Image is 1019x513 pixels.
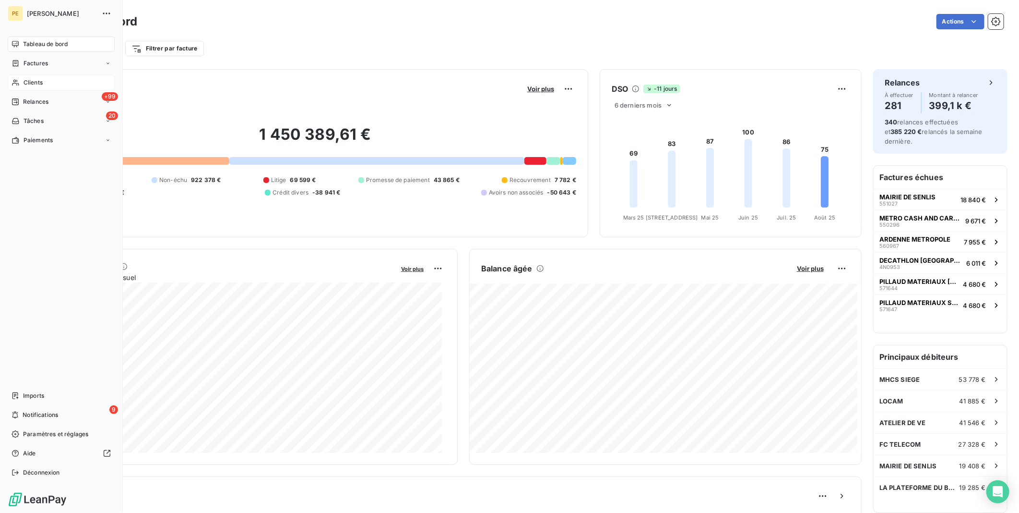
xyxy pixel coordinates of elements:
tspan: Mars 25 [623,214,644,221]
span: 69 599 € [290,176,316,184]
h6: DSO [612,83,628,95]
button: Voir plus [398,264,427,273]
tspan: [STREET_ADDRESS] [646,214,698,221]
span: 9 671 € [965,217,986,225]
span: Déconnexion [23,468,60,477]
span: 19 285 € [960,484,986,491]
span: MAIRIE DE SENLIS [879,193,936,201]
div: Open Intercom Messenger [986,480,1009,503]
span: 18 840 € [960,196,986,204]
button: METRO CASH AND CARRY FRANCE5502969 671 € [874,210,1007,231]
span: Aide [23,449,36,458]
span: 550296 [879,222,900,228]
tspan: Mai 25 [701,214,719,221]
span: 27 328 € [959,440,986,448]
h6: Principaux débiteurs [874,345,1007,368]
span: -50 643 € [547,188,576,197]
span: À effectuer [885,92,913,98]
span: 340 [885,118,897,126]
span: MAIRIE DE SENLIS [879,462,936,470]
span: Factures [24,59,48,68]
span: METRO CASH AND CARRY FRANCE [879,214,961,222]
span: -11 jours [643,85,680,93]
img: Logo LeanPay [8,492,67,507]
span: 4 680 € [963,281,986,288]
span: 7 782 € [555,176,576,184]
span: PILLAUD MATERIAUX [PERSON_NAME] [879,278,959,285]
span: 7 955 € [964,238,986,246]
span: Paramètres et réglages [23,430,88,439]
tspan: Août 25 [814,214,835,221]
span: Tâches [24,117,44,125]
h4: 281 [885,98,913,113]
button: Voir plus [524,85,557,93]
span: Paiements [24,136,53,145]
a: Paiements [8,133,115,148]
span: 560967 [879,243,899,249]
span: 4 680 € [963,302,986,309]
span: 4N0953 [879,264,900,270]
span: ATELIER DE VE [879,419,926,427]
button: Voir plus [794,264,827,273]
span: 571647 [879,306,897,312]
span: LOCAM [879,397,903,405]
button: MAIRIE DE SENLIS55102718 840 € [874,189,1007,210]
span: Non-échu [159,176,187,184]
a: Imports [8,388,115,403]
a: +99Relances [8,94,115,110]
a: Clients [8,75,115,90]
span: 551027 [879,201,898,207]
span: 385 220 € [890,128,922,135]
h6: Balance âgée [481,263,533,274]
span: Relances [23,98,48,106]
span: Recouvrement [509,176,551,184]
span: Chiffre d'affaires mensuel [54,272,394,282]
span: Crédit divers [273,188,308,197]
button: DECATHLON [GEOGRAPHIC_DATA]4N09536 011 € [874,252,1007,273]
a: Tableau de bord [8,37,115,52]
span: 6 011 € [966,259,986,267]
h4: 399,1 k € [929,98,978,113]
span: FC TELECOM [879,440,921,448]
span: Voir plus [401,266,424,272]
span: Notifications [23,411,58,419]
h6: Relances [885,77,920,88]
span: Voir plus [527,85,554,93]
span: 19 408 € [960,462,986,470]
span: 571644 [879,285,898,291]
a: Factures [8,56,115,71]
span: Montant à relancer [929,92,978,98]
span: [PERSON_NAME] [27,10,96,17]
span: ARDENNE METROPOLE [879,235,950,243]
span: DECATHLON [GEOGRAPHIC_DATA] [879,256,962,264]
span: -38 941 € [312,188,340,197]
span: PILLAUD MATERIAUX SAS [879,299,959,306]
tspan: Juin 25 [738,214,758,221]
button: Filtrer par facture [125,41,204,56]
span: LA PLATEFORME DU BATIMENT [879,484,960,491]
span: 6 derniers mois [615,101,662,109]
span: Litige [271,176,286,184]
span: MHCS SIEGE [879,376,920,383]
a: Aide [8,446,115,461]
span: 41 885 € [960,397,986,405]
span: Avoirs non associés [489,188,544,197]
span: 41 546 € [960,419,986,427]
div: PE [8,6,23,21]
span: 20 [106,111,118,120]
span: +99 [102,92,118,101]
span: Promesse de paiement [366,176,430,184]
span: relances effectuées et relancés la semaine dernière. [885,118,983,145]
h2: 1 450 389,61 € [54,125,576,154]
span: Imports [23,391,44,400]
span: Tableau de bord [23,40,68,49]
button: PILLAUD MATERIAUX [PERSON_NAME]5716444 680 € [874,273,1007,294]
button: Actions [936,14,984,29]
span: 43 865 € [434,176,460,184]
h6: Factures échues [874,166,1007,189]
span: Voir plus [797,265,824,272]
span: 53 778 € [959,376,986,383]
span: 922 378 € [191,176,221,184]
a: Paramètres et réglages [8,427,115,442]
span: 9 [109,405,118,414]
